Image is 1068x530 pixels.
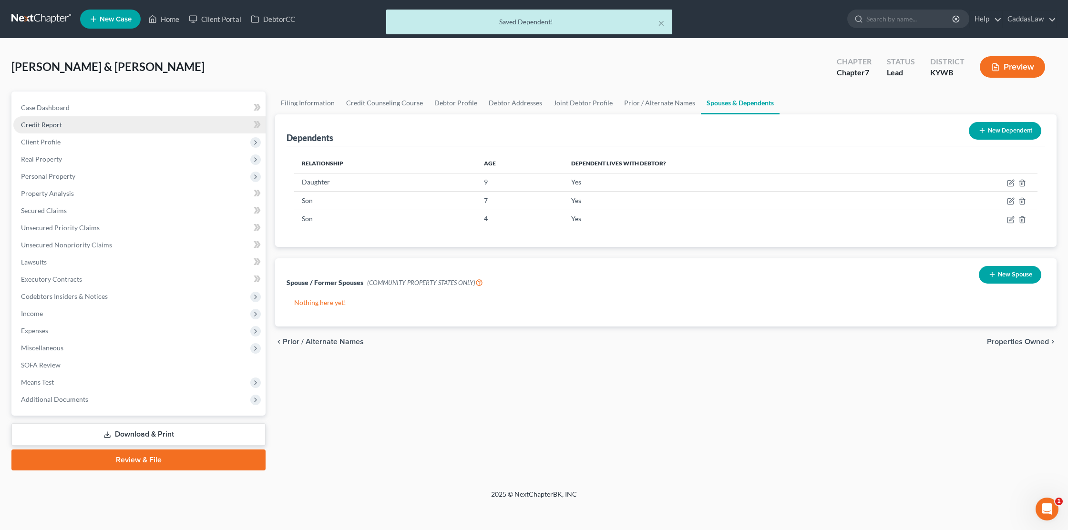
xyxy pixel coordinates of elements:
p: Nothing here yet! [294,298,1037,307]
span: Unsecured Priority Claims [21,224,100,232]
a: Property Analysis [13,185,266,202]
td: 4 [476,210,564,228]
span: Miscellaneous [21,344,63,352]
span: Personal Property [21,172,75,180]
span: Lawsuits [21,258,47,266]
button: × [658,17,665,29]
a: SOFA Review [13,357,266,374]
span: Client Profile [21,138,61,146]
div: Chapter [837,56,872,67]
span: Real Property [21,155,62,163]
a: Joint Debtor Profile [548,92,618,114]
span: 7 [865,68,869,77]
a: Credit Report [13,116,266,133]
td: 7 [476,192,564,210]
span: Properties Owned [987,338,1049,346]
span: Income [21,309,43,317]
a: Debtor Addresses [483,92,548,114]
button: Properties Owned chevron_right [987,338,1057,346]
th: Relationship [294,154,476,173]
span: Credit Report [21,121,62,129]
button: New Spouse [979,266,1041,284]
i: chevron_left [275,338,283,346]
span: Secured Claims [21,206,67,214]
a: Secured Claims [13,202,266,219]
span: Case Dashboard [21,103,70,112]
td: 9 [476,173,564,191]
span: SOFA Review [21,361,61,369]
span: Prior / Alternate Names [283,338,364,346]
th: Age [476,154,564,173]
span: [PERSON_NAME] & [PERSON_NAME] [11,60,205,73]
span: Additional Documents [21,395,88,403]
td: Yes [564,210,915,228]
td: Yes [564,192,915,210]
a: Prior / Alternate Names [618,92,701,114]
a: Unsecured Nonpriority Claims [13,236,266,254]
span: Unsecured Nonpriority Claims [21,241,112,249]
button: New Dependent [969,122,1041,140]
span: 1 [1055,498,1063,505]
a: Spouses & Dependents [701,92,780,114]
iframe: Intercom live chat [1036,498,1058,520]
span: Spouse / Former Spouses [287,278,363,286]
div: KYWB [930,67,965,78]
span: Means Test [21,378,54,386]
div: Dependents [287,132,333,143]
button: chevron_left Prior / Alternate Names [275,338,364,346]
button: Preview [980,56,1045,78]
a: Case Dashboard [13,99,266,116]
span: Property Analysis [21,189,74,197]
div: District [930,56,965,67]
span: Executory Contracts [21,275,82,283]
a: Unsecured Priority Claims [13,219,266,236]
i: chevron_right [1049,338,1057,346]
td: Son [294,210,476,228]
td: Son [294,192,476,210]
a: Debtor Profile [429,92,483,114]
div: Saved Dependent! [394,17,665,27]
a: Download & Print [11,423,266,446]
span: Expenses [21,326,48,335]
span: Codebtors Insiders & Notices [21,292,108,300]
a: Filing Information [275,92,340,114]
div: Lead [887,67,915,78]
td: Daughter [294,173,476,191]
div: Chapter [837,67,872,78]
a: Lawsuits [13,254,266,271]
span: (COMMUNITY PROPERTY STATES ONLY) [367,279,483,286]
a: Executory Contracts [13,271,266,288]
div: Status [887,56,915,67]
a: Credit Counseling Course [340,92,429,114]
a: Review & File [11,449,266,470]
div: 2025 © NextChapterBK, INC [262,489,806,507]
td: Yes [564,173,915,191]
th: Dependent lives with debtor? [564,154,915,173]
